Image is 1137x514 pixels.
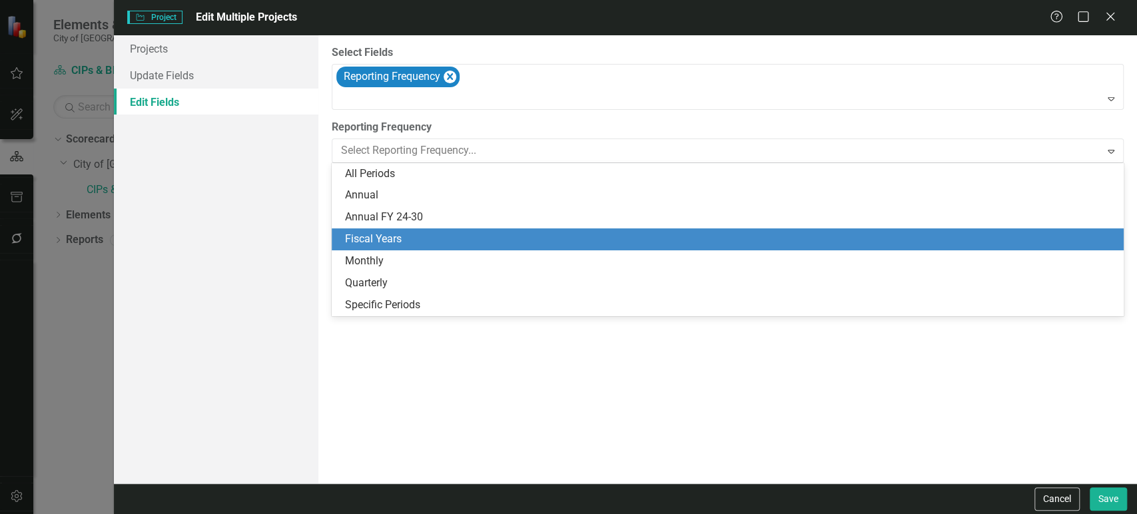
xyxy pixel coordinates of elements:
div: Annual FY 24-30 [345,210,1116,225]
div: All Periods [345,166,1116,182]
span: Edit Multiple Projects [196,11,297,23]
span: Project [127,11,183,24]
label: Select Fields [332,45,1124,61]
div: Monthly [345,254,1116,269]
div: Annual [345,188,1116,203]
div: Remove Reporting Frequency [444,71,456,83]
div: Quarterly [345,276,1116,291]
button: Save [1090,487,1127,511]
a: Projects [114,35,318,62]
a: Update Fields [114,62,318,89]
div: Fiscal Years [345,232,1116,247]
a: Edit Fields [114,89,318,115]
label: Reporting Frequency [332,120,1124,135]
button: Cancel [1034,487,1080,511]
div: Reporting Frequency [340,67,442,87]
div: Specific Periods [345,298,1116,313]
